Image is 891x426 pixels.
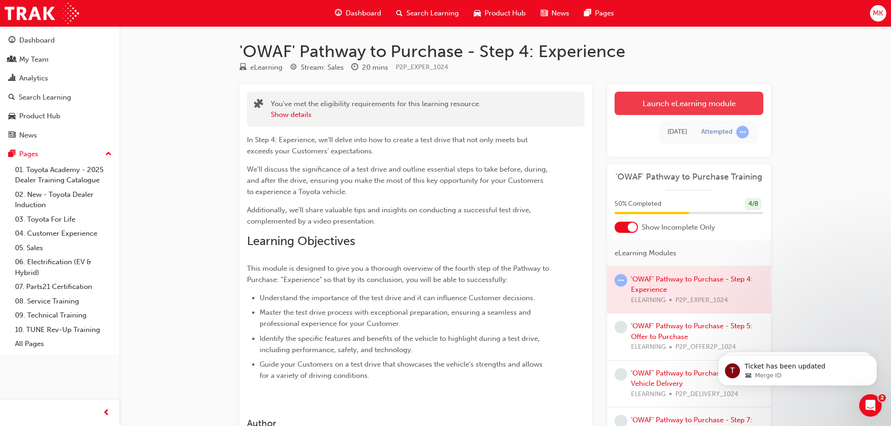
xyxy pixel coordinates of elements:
[4,127,116,144] a: News
[362,62,388,73] div: 20 mins
[260,294,535,302] span: Understand the importance of the test drive and it can influence Customer decisions.
[8,94,15,102] span: search-icon
[247,206,533,225] span: Additionally, we’ll share valuable tips and insights on conducting a successful test drive, compl...
[642,222,715,233] span: Show Incomplete Only
[4,70,116,87] a: Analytics
[615,321,627,333] span: learningRecordVerb_NONE-icon
[870,5,886,22] button: MK
[8,150,15,159] span: pages-icon
[736,126,749,138] span: learningRecordVerb_ATTEMPT-icon
[615,172,763,182] a: 'OWAF' Pathway to Purchase Training
[4,145,116,163] button: Pages
[254,100,263,110] span: puzzle-icon
[239,64,246,72] span: learningResourceType_ELEARNING-icon
[4,32,116,49] a: Dashboard
[19,35,55,46] div: Dashboard
[631,322,752,341] a: 'OWAF' Pathway to Purchase - Step 5: Offer to Purchase
[8,56,15,64] span: people-icon
[327,4,389,23] a: guage-iconDashboard
[577,4,622,23] a: pages-iconPages
[11,188,116,212] a: 02. New - Toyota Dealer Induction
[533,4,577,23] a: news-iconNews
[5,3,79,24] img: Trak
[105,148,112,160] span: up-icon
[389,4,466,23] a: search-iconSearch Learning
[11,280,116,294] a: 07. Parts21 Certification
[271,109,311,120] button: Show details
[11,337,116,351] a: All Pages
[260,334,542,354] span: Identify the specific features and benefits of the vehicle to highlight during a test drive, incl...
[406,8,459,19] span: Search Learning
[250,62,283,73] div: eLearning
[290,62,344,73] div: Stream
[667,127,687,137] div: Tue Sep 23 2025 11:33:41 GMT+1000 (Australian Eastern Standard Time)
[4,51,116,68] a: My Team
[396,63,448,71] span: Learning resource code
[8,131,15,140] span: news-icon
[485,8,526,19] span: Product Hub
[11,308,116,323] a: 09. Technical Training
[19,130,37,141] div: News
[4,108,116,125] a: Product Hub
[103,407,110,419] span: prev-icon
[351,64,358,72] span: clock-icon
[615,248,676,259] span: eLearning Modules
[247,136,529,155] span: In Step 4: Experience, we’ll delve into how to create a test drive that not only meets but exceed...
[8,112,15,121] span: car-icon
[704,335,891,401] iframe: Intercom notifications message
[584,7,591,19] span: pages-icon
[19,92,71,103] div: Search Learning
[19,54,49,65] div: My Team
[260,360,544,380] span: Guide your Customers on a test drive that showcases the vehicle's strengths and allows for a vari...
[595,8,614,19] span: Pages
[247,234,355,248] span: Learning Objectives
[239,62,283,73] div: Type
[551,8,569,19] span: News
[466,4,533,23] a: car-iconProduct Hub
[615,368,627,381] span: learningRecordVerb_NONE-icon
[675,342,736,353] span: P2P_OFFER2P_1024
[541,7,548,19] span: news-icon
[396,7,403,19] span: search-icon
[11,212,116,227] a: 03. Toyota For Life
[11,294,116,309] a: 08. Service Training
[19,73,48,84] div: Analytics
[631,342,666,353] span: ELEARNING
[11,241,116,255] a: 05. Sales
[4,30,116,145] button: DashboardMy TeamAnalyticsSearch LearningProduct HubNews
[631,389,666,400] span: ELEARNING
[19,149,38,159] div: Pages
[19,111,60,122] div: Product Hub
[631,369,753,388] a: 'OWAF' Pathway to Purchase - Step 6: Vehicle Delivery
[615,199,661,209] span: 50 % Completed
[260,308,533,328] span: Master the test drive process with exceptional preparation, ensuring a seamless and professional ...
[247,165,550,196] span: We’ll discuss the significance of a test drive and outline essential steps to take before, during...
[745,198,761,210] div: 4 / 8
[247,264,551,284] span: This module is designed to give you a thorough overview of the fourth step of the Pathway to Purc...
[8,36,15,45] span: guage-icon
[11,323,116,337] a: 10. TUNE Rev-Up Training
[675,389,738,400] span: P2P_DELIVERY_1024
[290,64,297,72] span: target-icon
[4,89,116,106] a: Search Learning
[11,226,116,241] a: 04. Customer Experience
[878,394,886,402] span: 2
[271,99,481,120] div: You've met the eligibility requirements for this learning resource.
[873,8,883,19] span: MK
[239,41,771,62] h1: 'OWAF' Pathway to Purchase - Step 4: Experience
[335,7,342,19] span: guage-icon
[11,255,116,280] a: 06. Electrification (EV & Hybrid)
[474,7,481,19] span: car-icon
[11,163,116,188] a: 01. Toyota Academy - 2025 Dealer Training Catalogue
[351,62,388,73] div: Duration
[615,92,763,115] a: Launch eLearning module
[859,394,882,417] iframe: Intercom live chat
[701,128,732,137] div: Attempted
